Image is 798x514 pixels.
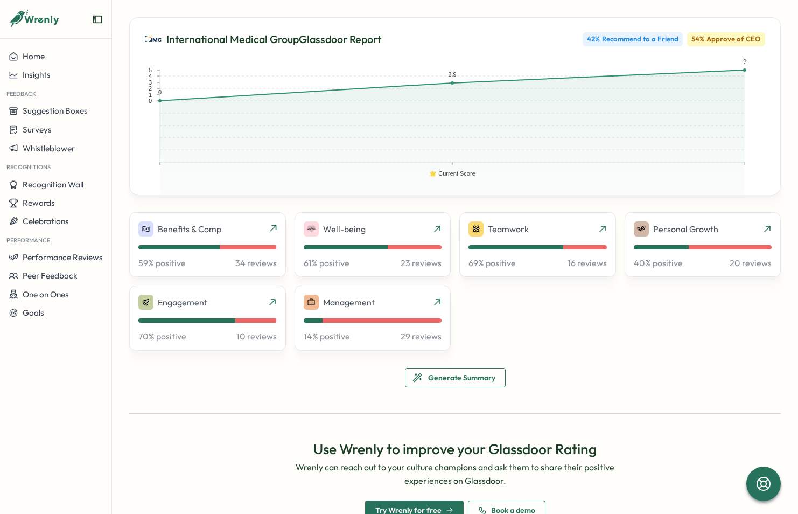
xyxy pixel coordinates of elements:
[158,224,221,234] p: Benefits & Comp
[304,258,349,268] p: 61 % positive
[138,258,186,268] p: 59 % positive
[158,297,207,307] p: Engagement
[149,98,152,104] text: 0
[653,224,718,234] p: Personal Growth
[625,212,781,277] button: Personal Growth40% positive20 reviews
[375,506,442,514] span: Try Wrenly for free
[145,31,162,48] img: International Medical Group
[149,73,152,79] text: 4
[149,79,152,86] text: 3
[23,270,78,281] span: Peer Feedback
[23,179,83,190] span: Recognition Wall
[23,252,103,262] span: Performance Reviews
[149,85,152,92] text: 2
[23,289,69,300] span: One on Ones
[138,331,186,341] p: 70 % positive
[323,297,375,307] p: Management
[401,258,442,268] p: 23 reviews
[587,34,600,44] span: 42 %
[166,31,381,48] p: International Medical Group Glassdoor Report
[295,286,451,350] button: Management14% positive29 reviews
[491,506,535,514] span: Book a demo
[401,331,442,341] p: 29 reviews
[691,34,704,44] span: 54 %
[23,143,75,154] span: Whistleblower
[23,51,45,61] span: Home
[295,212,451,277] button: Well-being61% positive23 reviews
[23,308,44,318] span: Goals
[323,224,366,234] p: Well-being
[602,34,678,44] span: Recommend to a Friend
[23,216,69,226] span: Celebrations
[274,461,636,488] p: Wrenly can reach out to your culture champions and ask them to share their positive experiences o...
[129,286,286,350] button: Engagement70% positive10 reviews
[706,34,761,44] span: Approve of CEO
[488,224,529,234] p: Teamwork
[568,258,607,268] p: 16 reviews
[236,331,277,341] p: 10 reviews
[428,369,495,387] span: Generate Summary
[149,67,152,73] text: 5
[23,198,55,208] span: Rewards
[730,258,772,268] p: 20 reviews
[23,124,52,135] span: Surveys
[468,258,516,268] p: 69 % positive
[304,331,350,341] p: 14 % positive
[405,368,506,387] button: Generate Summary
[274,440,636,459] p: Use Wrenly to improve your Glassdoor Rating
[149,92,152,98] text: 1
[23,70,51,80] span: Insights
[23,106,88,116] span: Suggestion Boxes
[235,258,277,268] p: 34 reviews
[92,14,103,25] button: Expand sidebar
[634,258,683,268] p: 40 % positive
[459,212,616,277] button: Teamwork69% positive16 reviews
[129,212,286,277] button: Benefits & Comp59% positive34 reviews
